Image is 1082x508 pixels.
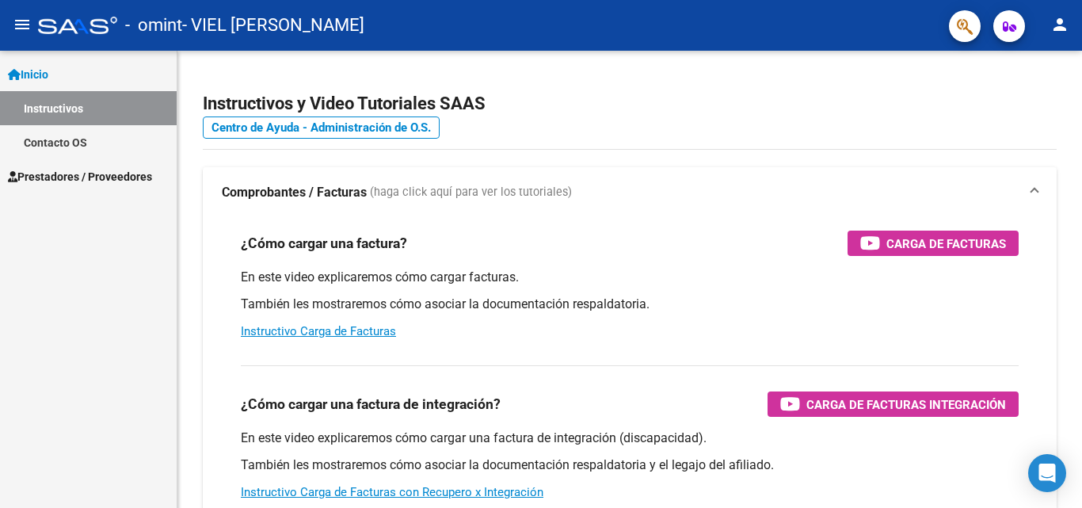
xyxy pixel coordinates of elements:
span: (haga click aquí para ver los tutoriales) [370,184,572,201]
p: En este video explicaremos cómo cargar facturas. [241,269,1019,286]
a: Instructivo Carga de Facturas con Recupero x Integración [241,485,543,499]
span: Carga de Facturas Integración [806,395,1006,414]
button: Carga de Facturas Integración [768,392,1019,417]
h3: ¿Cómo cargar una factura? [241,232,407,254]
div: Open Intercom Messenger [1028,454,1066,492]
span: Prestadores / Proveedores [8,168,152,185]
a: Instructivo Carga de Facturas [241,324,396,338]
span: - omint [125,8,182,43]
mat-expansion-panel-header: Comprobantes / Facturas (haga click aquí para ver los tutoriales) [203,167,1057,218]
p: En este video explicaremos cómo cargar una factura de integración (discapacidad). [241,430,1019,447]
p: También les mostraremos cómo asociar la documentación respaldatoria. [241,296,1019,313]
h2: Instructivos y Video Tutoriales SAAS [203,89,1057,119]
a: Centro de Ayuda - Administración de O.S. [203,116,440,139]
p: También les mostraremos cómo asociar la documentación respaldatoria y el legajo del afiliado. [241,456,1019,474]
span: Inicio [8,66,48,83]
button: Carga de Facturas [848,231,1019,256]
mat-icon: menu [13,15,32,34]
span: Carga de Facturas [886,234,1006,254]
span: - VIEL [PERSON_NAME] [182,8,364,43]
h3: ¿Cómo cargar una factura de integración? [241,393,501,415]
mat-icon: person [1050,15,1069,34]
strong: Comprobantes / Facturas [222,184,367,201]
